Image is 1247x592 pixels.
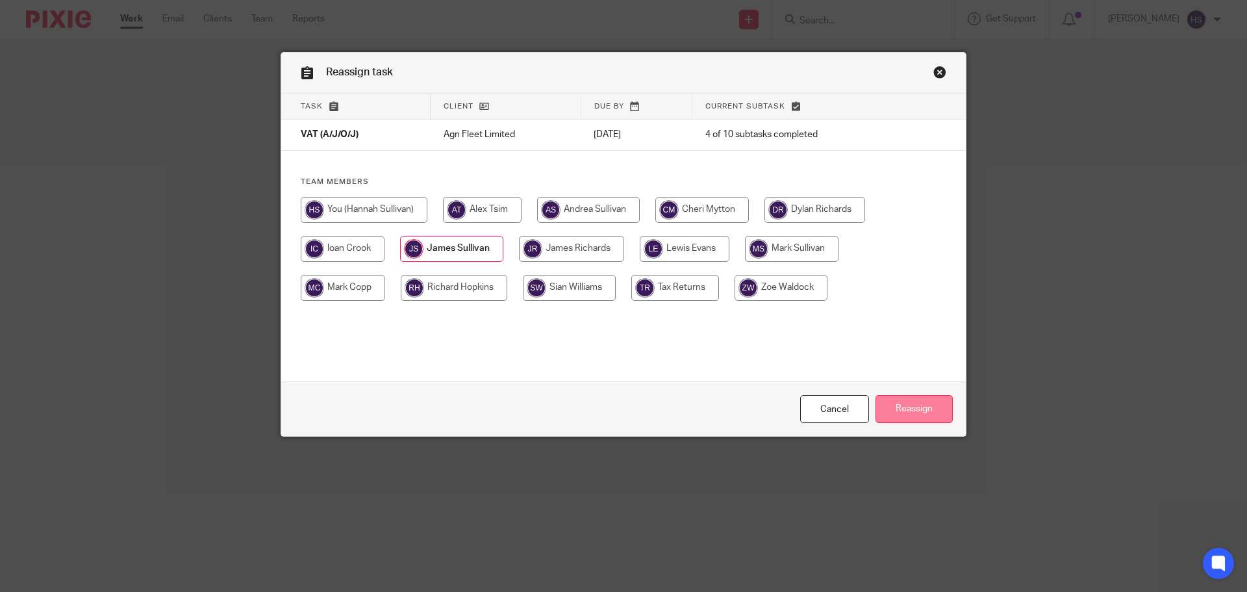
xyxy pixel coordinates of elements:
[594,128,679,141] p: [DATE]
[301,103,323,110] span: Task
[301,131,359,140] span: VAT (A/J/O/J)
[326,67,393,77] span: Reassign task
[933,66,946,83] a: Close this dialog window
[444,128,568,141] p: Agn Fleet Limited
[875,395,953,423] input: Reassign
[705,103,785,110] span: Current subtask
[800,395,869,423] a: Close this dialog window
[444,103,473,110] span: Client
[692,120,906,151] td: 4 of 10 subtasks completed
[301,177,946,187] h4: Team members
[594,103,624,110] span: Due by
